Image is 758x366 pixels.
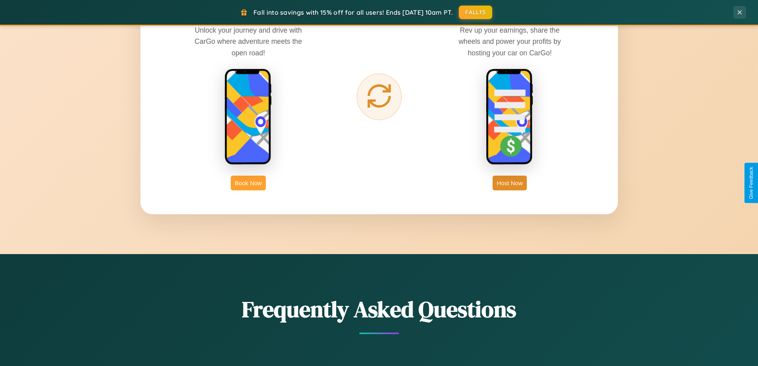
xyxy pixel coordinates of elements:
p: Unlock your journey and drive with CarGo where adventure meets the open road! [189,25,308,58]
button: FALL15 [459,6,492,19]
div: Give Feedback [748,167,754,199]
p: Rev up your earnings, share the wheels and power your profits by hosting your car on CarGo! [450,25,569,58]
h2: Frequently Asked Questions [140,294,618,325]
img: host phone [486,69,534,166]
button: Host Now [493,176,526,190]
button: Book Now [231,176,266,190]
img: rent phone [224,69,272,166]
span: Fall into savings with 15% off for all users! Ends [DATE] 10am PT. [253,8,453,16]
